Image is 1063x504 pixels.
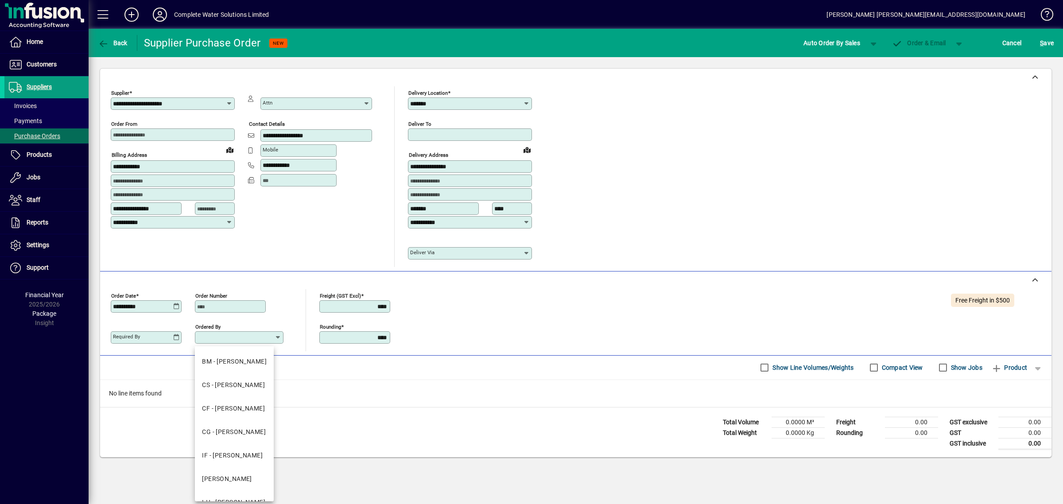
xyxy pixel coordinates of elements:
[4,189,89,211] a: Staff
[4,31,89,53] a: Home
[998,427,1051,438] td: 0.00
[799,35,865,51] button: Auto Order By Sales
[195,467,274,491] mat-option: JB - Jeff Berkett
[1038,35,1056,51] button: Save
[9,132,60,140] span: Purchase Orders
[202,474,252,484] div: [PERSON_NAME]
[202,427,266,437] div: CG - [PERSON_NAME]
[955,297,1010,304] span: Free Freight in $500
[998,417,1051,427] td: 0.00
[771,363,854,372] label: Show Line Volumes/Weights
[892,39,946,47] span: Order & Email
[987,360,1032,376] button: Product
[998,438,1051,449] td: 0.00
[4,212,89,234] a: Reports
[949,363,982,372] label: Show Jobs
[100,380,1051,407] div: No line items found
[25,291,64,299] span: Financial Year
[945,417,998,427] td: GST exclusive
[89,35,137,51] app-page-header-button: Back
[9,117,42,124] span: Payments
[195,397,274,420] mat-option: CF - Clint Fry
[4,113,89,128] a: Payments
[27,241,49,248] span: Settings
[202,380,265,390] div: CS - [PERSON_NAME]
[320,292,361,299] mat-label: Freight (GST excl)
[263,100,272,106] mat-label: Attn
[4,234,89,256] a: Settings
[832,427,885,438] td: Rounding
[718,427,772,438] td: Total Weight
[880,363,923,372] label: Compact View
[111,90,129,96] mat-label: Supplier
[520,143,534,157] a: View on map
[195,350,274,373] mat-option: BM - Blair McFarlane
[273,40,284,46] span: NEW
[144,36,261,50] div: Supplier Purchase Order
[27,196,40,203] span: Staff
[888,35,950,51] button: Order & Email
[111,121,137,127] mat-label: Order from
[945,438,998,449] td: GST inclusive
[772,417,825,427] td: 0.0000 M³
[202,451,263,460] div: IF - [PERSON_NAME]
[1034,2,1052,31] a: Knowledge Base
[27,83,52,90] span: Suppliers
[885,417,938,427] td: 0.00
[202,357,267,366] div: BM - [PERSON_NAME]
[1040,36,1054,50] span: ave
[991,361,1027,375] span: Product
[117,7,146,23] button: Add
[195,373,274,397] mat-option: CS - Carl Sladen
[96,35,130,51] button: Back
[4,257,89,279] a: Support
[945,427,998,438] td: GST
[718,417,772,427] td: Total Volume
[113,333,140,340] mat-label: Required by
[263,147,278,153] mat-label: Mobile
[408,121,431,127] mat-label: Deliver To
[320,323,341,330] mat-label: Rounding
[195,420,274,444] mat-option: CG - Crystal Gaiger
[1000,35,1024,51] button: Cancel
[174,8,269,22] div: Complete Water Solutions Limited
[4,167,89,189] a: Jobs
[98,39,128,47] span: Back
[195,444,274,467] mat-option: IF - Ian Fry
[4,128,89,143] a: Purchase Orders
[1040,39,1044,47] span: S
[1002,36,1022,50] span: Cancel
[27,219,48,226] span: Reports
[27,151,52,158] span: Products
[27,38,43,45] span: Home
[832,417,885,427] td: Freight
[27,174,40,181] span: Jobs
[4,54,89,76] a: Customers
[803,36,860,50] span: Auto Order By Sales
[9,102,37,109] span: Invoices
[27,264,49,271] span: Support
[408,90,448,96] mat-label: Delivery Location
[202,404,265,413] div: CF - [PERSON_NAME]
[223,143,237,157] a: View on map
[4,144,89,166] a: Products
[4,98,89,113] a: Invoices
[885,427,938,438] td: 0.00
[772,427,825,438] td: 0.0000 Kg
[826,8,1025,22] div: [PERSON_NAME] [PERSON_NAME][EMAIL_ADDRESS][DOMAIN_NAME]
[111,292,136,299] mat-label: Order date
[32,310,56,317] span: Package
[27,61,57,68] span: Customers
[195,292,227,299] mat-label: Order number
[146,7,174,23] button: Profile
[195,323,221,330] mat-label: Ordered by
[410,249,435,256] mat-label: Deliver via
